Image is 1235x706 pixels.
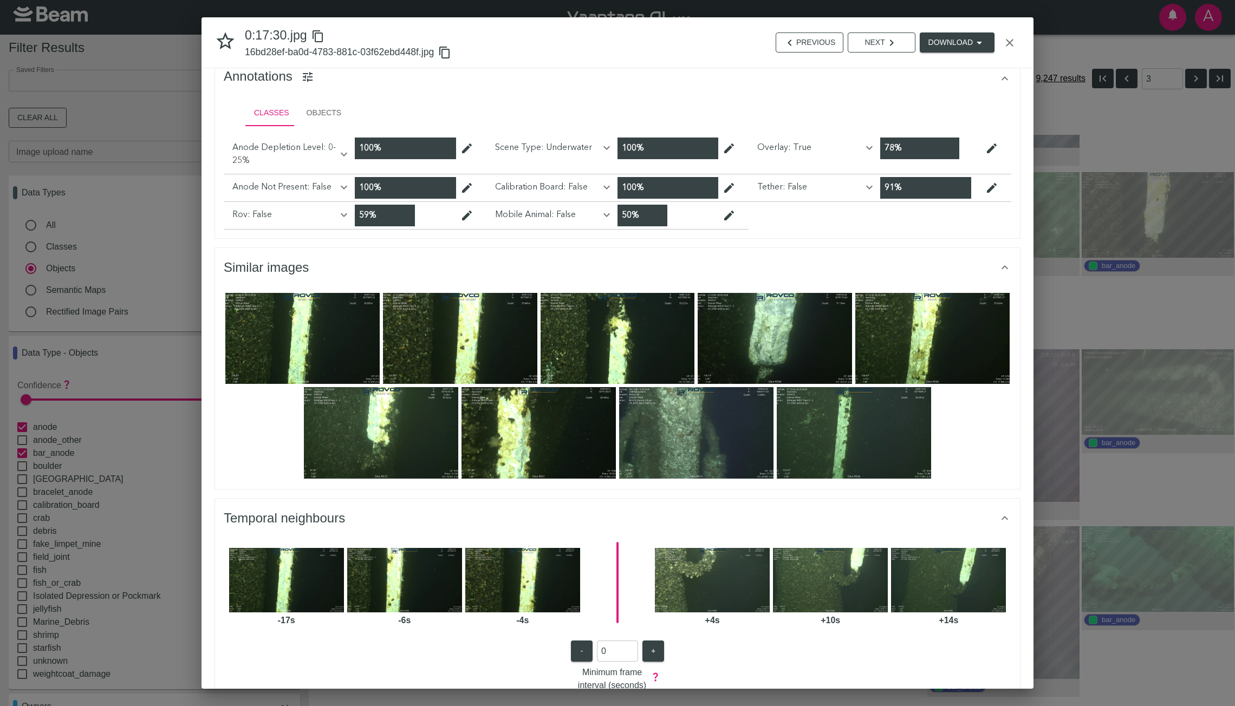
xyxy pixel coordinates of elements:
div: calibration board: False [495,174,613,200]
div: rov: False [232,208,337,221]
div: calibration board: False [495,181,600,194]
img: d75fe746-3392-45cb-9ce1-f44a260f8b8d.jpg [855,293,1010,384]
div: anode not present: False [232,174,350,200]
div: mobile animal: False [495,202,613,228]
div: anode depletion level: 0-25% [232,141,337,167]
div: scene type: underwater [495,141,600,154]
div: Annotations [215,57,1020,100]
img: 09d059b9-8a27-4fc8-95e7-db91567eeac1.jpg [229,548,344,612]
div: overlay: True [757,141,862,154]
button: + [642,640,664,662]
button: Previous [776,32,843,53]
div: 78 % [885,142,902,155]
p: 16bd28ef-ba0d-4783-881c-03f62ebd448f.jpg [245,45,451,59]
p: -17 s [278,614,295,627]
div: 59 % [359,209,376,222]
svg: The minimum number of seconds between each frame [650,671,661,682]
div: tether: False [757,181,862,194]
div: Similar images [215,248,1020,287]
p: + 14 s [939,614,958,627]
button: Copy [438,46,451,59]
p: + 4 s [705,614,720,627]
img: 09d059b9-8a27-4fc8-95e7-db91567eeac1.jpg [225,293,380,384]
img: e34188b0-1d62-422f-8b93-63afdb742810.jpg [347,548,462,612]
div: anode depletion level: 0-25% [232,135,350,174]
div: overlay: True [757,135,875,161]
div: 100 % [359,142,381,155]
button: Classes [245,100,298,126]
div: 50 % [622,209,639,222]
p: -6 s [398,614,411,627]
div: 91 % [885,181,902,194]
button: Download [920,32,994,53]
div: Temporal neighbours [215,499,1020,538]
p: + 10 s [821,614,840,627]
img: 77fd0e28-52ac-4875-bfbc-0a02d94578d5.jpg [773,548,888,612]
div: 100 % [622,181,644,194]
img: a983ffaa-1696-4c8f-a2ea-333942656432.jpg [465,548,580,612]
p: 0:17:30.jpg [245,26,451,45]
img: eb18a289-1f28-4318-9711-b59e6b9b9d58.jpg [891,548,1006,612]
div: 100 % [622,142,644,155]
div: mobile animal: False [495,208,600,221]
p: -4 s [516,614,529,627]
button: - [571,640,593,662]
img: 035d0e7a-874f-434e-8f19-d3e46286ec7b.jpg [777,387,931,478]
div: Download [928,36,973,49]
img: 8a7e18e3-918e-41ca-bcac-9dbb4912f39d.jpg [304,387,458,478]
img: 82b221fe-a20e-4c8f-9c23-da56335842d1.jpg [541,293,695,384]
img: a983ffaa-1696-4c8f-a2ea-333942656432.jpg [383,293,537,384]
img: 5237f4d7-9eca-42e7-a32e-f2ef1f148d15.jpg [655,548,770,612]
p: Minimum frame interval (seconds) [574,666,650,692]
h5: Annotations [224,68,292,89]
div: rov: False [232,202,350,228]
button: Objects [298,100,350,126]
img: 11192901-72ee-4c0b-883d-0aed725b4dd8.jpg [698,293,852,384]
h5: Similar images [224,259,309,276]
img: 03789c93-f2c2-4b19-936f-1f1f79f705d6.jpg [619,387,773,478]
h5: Temporal neighbours [224,509,345,527]
div: anode not present: False [232,181,337,194]
img: 527b7d92-b1a7-466c-a5e6-f0a1c5b51190.jpg [461,387,616,478]
button: Next [848,32,915,53]
div: tether: False [757,174,875,200]
div: 100 % [359,181,381,194]
div: scene type: underwater [495,135,613,161]
button: Copy [311,30,324,43]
